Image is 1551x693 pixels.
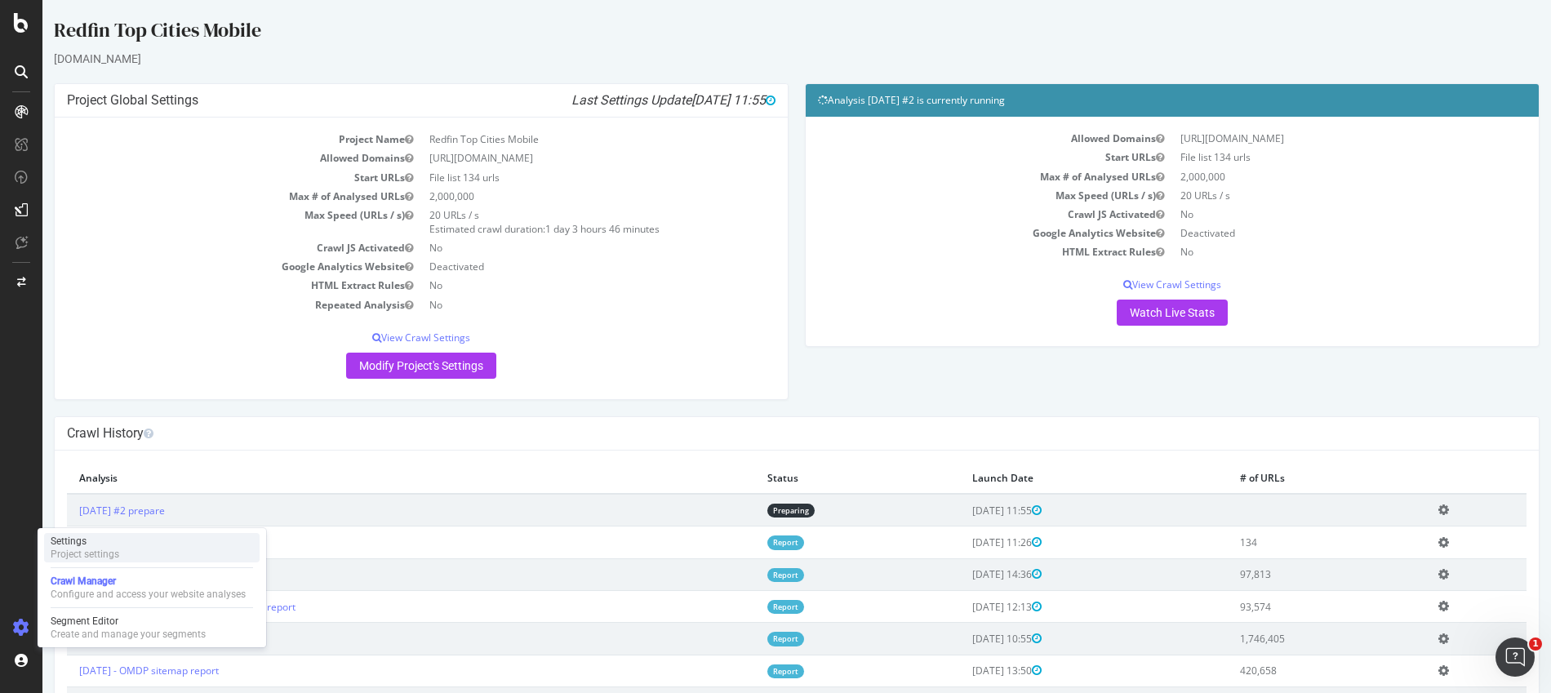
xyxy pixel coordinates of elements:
[37,664,176,677] a: [DATE] - OMDP sitemap report
[930,535,999,549] span: [DATE] 11:26
[930,664,999,677] span: [DATE] 13:50
[24,130,379,149] td: Project Name
[24,463,713,494] th: Analysis
[775,242,1130,261] td: HTML Extract Rules
[775,224,1130,242] td: Google Analytics Website
[1185,623,1384,655] td: 1,746,405
[379,295,733,314] td: No
[1185,558,1384,590] td: 97,813
[529,92,733,109] i: Last Settings Update
[379,257,733,276] td: Deactivated
[1185,463,1384,494] th: # of URLs
[775,278,1484,291] p: View Crawl Settings
[51,535,119,548] div: Settings
[51,548,119,561] div: Project settings
[24,238,379,257] td: Crawl JS Activated
[24,149,379,167] td: Allowed Domains
[918,463,1185,494] th: Launch Date
[1529,637,1542,651] span: 1
[725,600,762,614] a: Report
[24,331,733,344] p: View Crawl Settings
[24,257,379,276] td: Google Analytics Website
[379,168,733,187] td: File list 134 urls
[1130,148,1484,167] td: File list 134 urls
[24,295,379,314] td: Repeated Analysis
[1495,637,1535,677] iframe: Intercom live chat
[24,187,379,206] td: Max # of Analysed URLs
[37,632,172,646] a: [DATE] - Active Listings report
[1130,224,1484,242] td: Deactivated
[930,567,999,581] span: [DATE] 14:36
[379,238,733,257] td: No
[1185,655,1384,686] td: 420,658
[44,533,260,562] a: SettingsProject settings
[775,205,1130,224] td: Crawl JS Activated
[1130,186,1484,205] td: 20 URLs / s
[11,16,1497,51] div: Redfin Top Cities Mobile
[725,568,762,582] a: Report
[725,632,762,646] a: Report
[725,535,762,549] a: Report
[44,613,260,642] a: Segment EditorCreate and manage your segments
[1130,242,1484,261] td: No
[51,575,246,588] div: Crawl Manager
[775,186,1130,205] td: Max Speed (URLs / s)
[51,628,206,641] div: Create and manage your segments
[37,504,122,518] a: [DATE] #2 prepare
[775,167,1130,186] td: Max # of Analysed URLs
[725,504,772,518] a: Preparing
[930,600,999,614] span: [DATE] 12:13
[24,276,379,295] td: HTML Extract Rules
[649,92,733,108] span: [DATE] 11:55
[930,632,999,646] span: [DATE] 10:55
[1130,205,1484,224] td: No
[1185,526,1384,558] td: 134
[775,148,1130,167] td: Start URLs
[1130,167,1484,186] td: 2,000,000
[1074,300,1185,326] a: Watch Live Stats
[379,187,733,206] td: 2,000,000
[379,206,733,238] td: 20 URLs / s Estimated crawl duration:
[1130,129,1484,148] td: [URL][DOMAIN_NAME]
[775,129,1130,148] td: Allowed Domains
[503,222,617,236] span: 1 day 3 hours 46 minutes
[51,588,246,601] div: Configure and access your website analyses
[725,664,762,678] a: Report
[11,51,1497,67] div: [DOMAIN_NAME]
[713,463,918,494] th: Status
[51,615,206,628] div: Segment Editor
[379,276,733,295] td: No
[24,168,379,187] td: Start URLs
[24,92,733,109] h4: Project Global Settings
[24,425,1484,442] h4: Crawl History
[37,600,253,614] a: [DATE] - Google Mobile - Newest Listings report
[24,206,379,238] td: Max Speed (URLs / s)
[37,535,100,549] a: [DATE] report
[44,573,260,602] a: Crawl ManagerConfigure and access your website analyses
[1185,591,1384,623] td: 93,574
[37,567,114,581] a: [DATE] #2 report
[379,149,733,167] td: [URL][DOMAIN_NAME]
[304,353,454,379] a: Modify Project's Settings
[775,92,1484,109] h4: Analysis [DATE] #2 is currently running
[930,504,999,518] span: [DATE] 11:55
[379,130,733,149] td: Redfin Top Cities Mobile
